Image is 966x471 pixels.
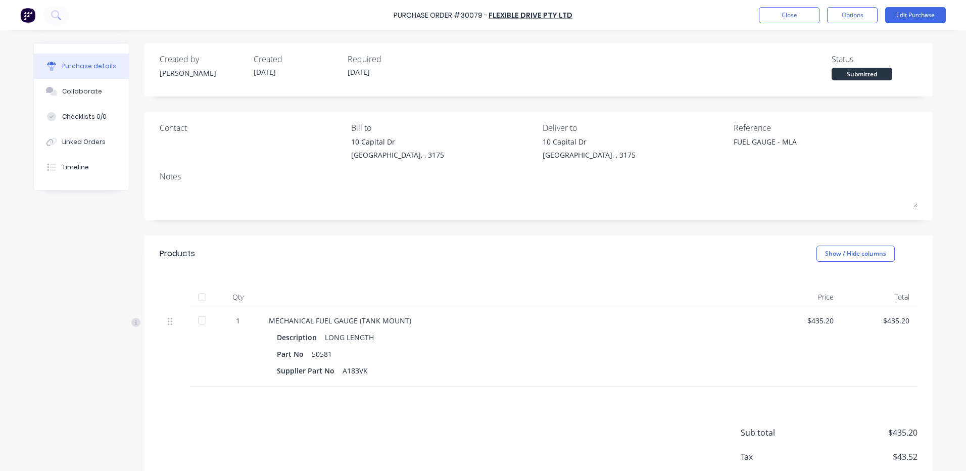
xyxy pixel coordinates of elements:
div: [GEOGRAPHIC_DATA], , 3175 [543,150,636,160]
div: Reference [734,122,917,134]
div: [PERSON_NAME] [160,68,246,78]
div: Products [160,248,195,260]
div: 50581 [312,347,332,361]
span: $435.20 [816,427,917,439]
div: Part No [277,347,312,361]
span: $43.52 [816,451,917,463]
div: 1 [223,315,253,326]
div: Deliver to [543,122,727,134]
img: Factory [20,8,35,23]
div: Description [277,330,325,345]
div: Bill to [351,122,535,134]
div: Linked Orders [62,137,106,147]
div: Purchase details [62,62,116,71]
div: $435.20 [850,315,909,326]
div: Created [254,53,340,65]
div: Total [842,287,917,307]
button: Options [827,7,878,23]
span: Sub total [741,427,816,439]
button: Collaborate [34,79,129,104]
div: Notes [160,170,917,182]
div: MECHANICAL FUEL GAUGE (TANK MOUNT) [269,315,758,326]
div: Status [832,53,917,65]
button: Show / Hide columns [816,246,895,262]
div: Contact [160,122,344,134]
div: $435.20 [774,315,834,326]
div: Qty [215,287,261,307]
div: Created by [160,53,246,65]
button: Checklists 0/0 [34,104,129,129]
div: Price [766,287,842,307]
button: Edit Purchase [885,7,946,23]
div: Timeline [62,163,89,172]
div: Checklists 0/0 [62,112,107,121]
div: 10 Capital Dr [543,136,636,147]
div: A183VK [343,363,368,378]
a: FLEXIBLE DRIVE PTY LTD [489,10,572,20]
div: [GEOGRAPHIC_DATA], , 3175 [351,150,444,160]
div: Submitted [832,68,892,80]
button: Close [759,7,819,23]
div: Required [348,53,433,65]
div: Purchase Order #30079 - [394,10,488,21]
button: Linked Orders [34,129,129,155]
div: 10 Capital Dr [351,136,444,147]
textarea: FUEL GAUGE - MLA [734,136,860,159]
div: Collaborate [62,87,102,96]
span: Tax [741,451,816,463]
div: Supplier Part No [277,363,343,378]
button: Purchase details [34,54,129,79]
button: Timeline [34,155,129,180]
div: LONG LENGTH [325,330,374,345]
